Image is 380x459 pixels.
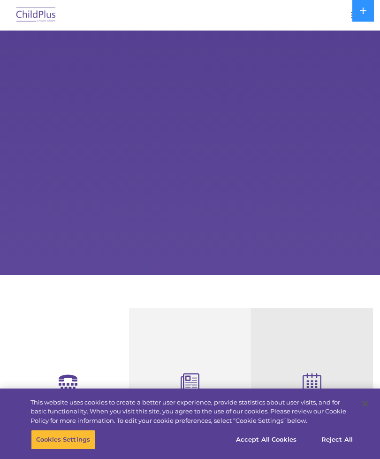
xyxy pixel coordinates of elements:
[30,398,354,426] div: This website uses cookies to create a better user experience, provide statistics about user visit...
[31,430,95,450] button: Cookies Settings
[14,4,58,26] img: ChildPlus by Procare Solutions
[308,430,366,450] button: Reject All
[355,393,375,414] button: Close
[231,430,302,450] button: Accept All Cookies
